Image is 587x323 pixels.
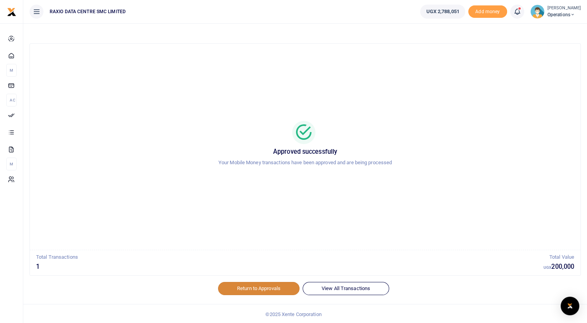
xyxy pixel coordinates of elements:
[218,282,300,295] a: Return to Approvals
[47,8,129,15] span: RAXIO DATA CENTRE SMC LIMITED
[547,11,581,18] span: Operations
[547,5,581,12] small: [PERSON_NAME]
[530,5,581,19] a: profile-user [PERSON_NAME] Operations
[530,5,544,19] img: profile-user
[7,9,16,14] a: logo-small logo-large logo-large
[468,8,507,14] a: Add money
[36,263,544,271] h5: 1
[420,5,465,19] a: UGX 2,788,051
[7,7,16,17] img: logo-small
[39,148,571,156] h5: Approved successfully
[417,5,468,19] li: Wallet ballance
[544,265,551,270] small: UGX
[544,263,574,271] h5: 200,000
[36,253,544,261] p: Total Transactions
[468,5,507,18] li: Toup your wallet
[39,159,571,167] p: Your Mobile Money transactions have been approved and are being processed
[6,94,17,107] li: Ac
[544,253,574,261] p: Total Value
[468,5,507,18] span: Add money
[426,8,459,15] span: UGX 2,788,051
[6,158,17,170] li: M
[561,297,579,315] div: Open Intercom Messenger
[6,64,17,77] li: M
[303,282,389,295] a: View All Transactions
